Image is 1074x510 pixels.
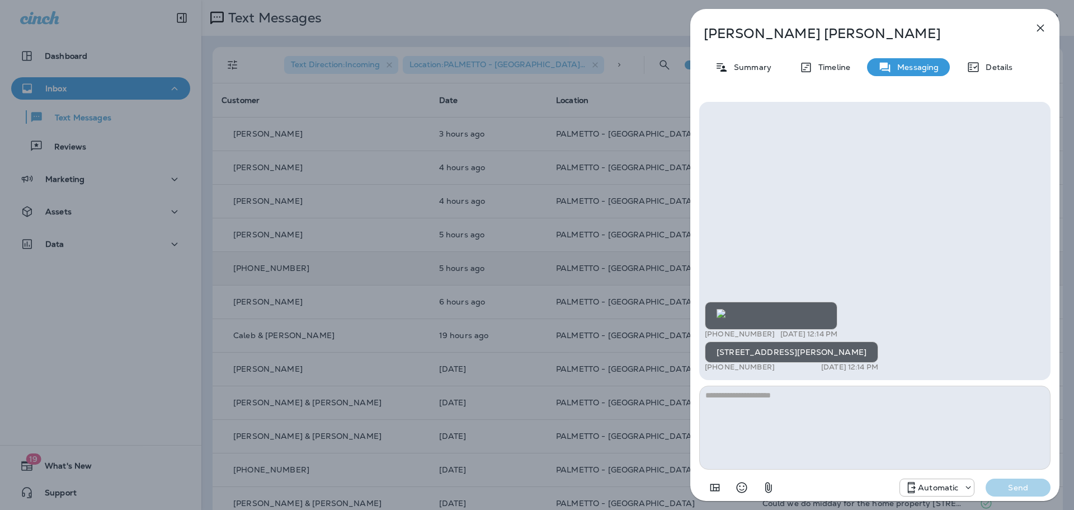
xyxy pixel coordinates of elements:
p: [PHONE_NUMBER] [705,330,775,339]
p: Details [980,63,1012,72]
p: Automatic [918,483,958,492]
p: [DATE] 12:14 PM [821,363,878,372]
button: Add in a premade template [704,476,726,499]
p: [PHONE_NUMBER] [705,363,775,372]
p: Timeline [813,63,850,72]
img: twilio-download [717,309,726,318]
p: Summary [728,63,771,72]
p: [PERSON_NAME] [PERSON_NAME] [704,26,1009,41]
p: Messaging [892,63,939,72]
p: [DATE] 12:14 PM [780,330,837,339]
button: Select an emoji [731,476,753,499]
div: [STREET_ADDRESS][PERSON_NAME] [705,341,878,363]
